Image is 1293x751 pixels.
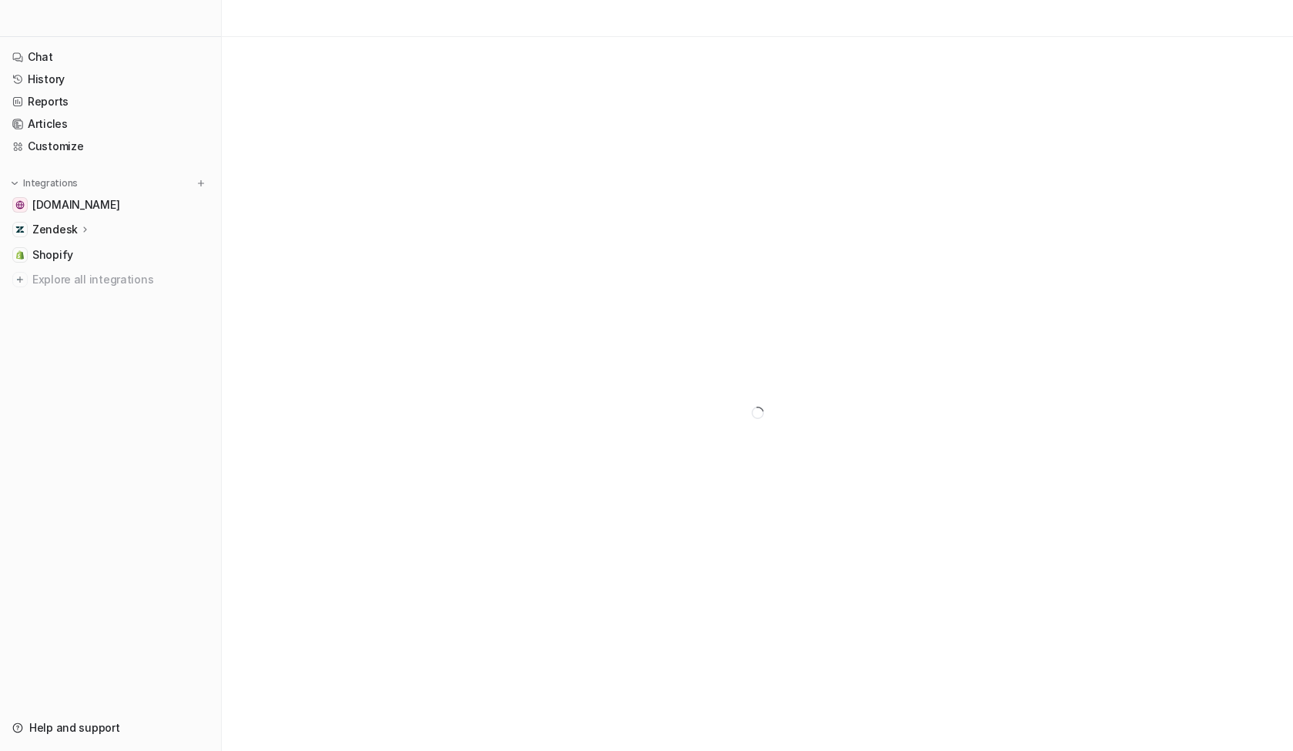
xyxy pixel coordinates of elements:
img: comforth.dk [15,200,25,210]
p: Zendesk [32,222,78,237]
img: Zendesk [15,225,25,234]
span: Shopify [32,247,73,263]
a: Chat [6,46,215,68]
a: History [6,69,215,90]
img: expand menu [9,178,20,189]
img: Shopify [15,250,25,260]
a: Explore all integrations [6,269,215,290]
button: Integrations [6,176,82,191]
a: Articles [6,113,215,135]
p: Integrations [23,177,78,189]
a: comforth.dk[DOMAIN_NAME] [6,194,215,216]
a: Help and support [6,717,215,739]
img: menu_add.svg [196,178,206,189]
a: ShopifyShopify [6,244,215,266]
span: [DOMAIN_NAME] [32,197,119,213]
a: Customize [6,136,215,157]
img: explore all integrations [12,272,28,287]
span: Explore all integrations [32,267,209,292]
a: Reports [6,91,215,112]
